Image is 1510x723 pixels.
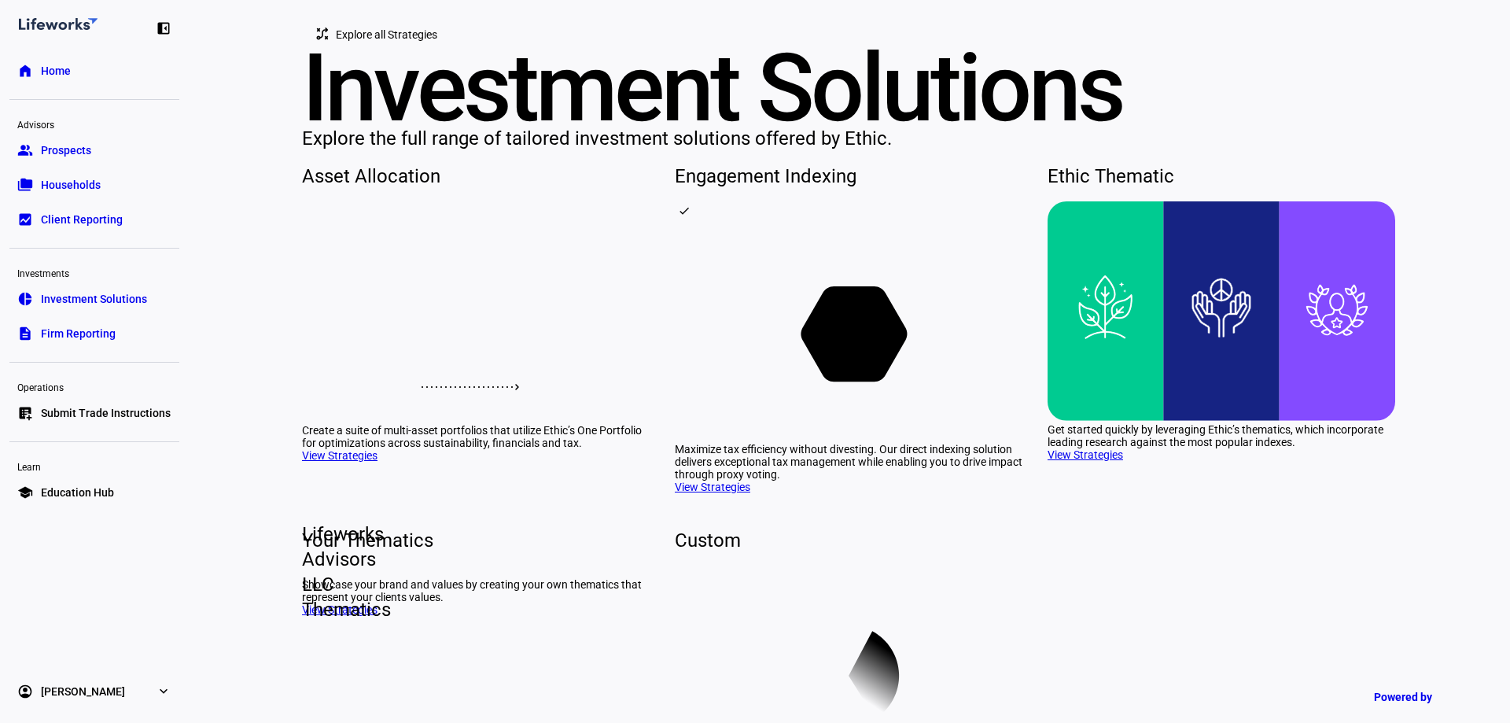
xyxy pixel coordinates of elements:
[675,481,750,493] a: View Strategies
[17,142,33,158] eth-mat-symbol: group
[17,405,33,421] eth-mat-symbol: list_alt_add
[675,528,1022,553] div: Custom
[41,684,125,699] span: [PERSON_NAME]
[41,177,101,193] span: Households
[9,135,179,166] a: groupProspects
[17,485,33,500] eth-mat-symbol: school
[156,20,171,36] eth-mat-symbol: left_panel_close
[17,326,33,341] eth-mat-symbol: description
[675,164,1022,189] div: Engagement Indexing
[1366,682,1486,711] a: Powered by
[17,212,33,227] eth-mat-symbol: bid_landscape
[302,126,1397,151] div: Explore the full range of tailored investment solutions offered by Ethic.
[302,424,650,449] div: Create a suite of multi-asset portfolios that utilize Ethic’s One Portfolio for optimizations acr...
[9,113,179,135] div: Advisors
[9,318,179,349] a: descriptionFirm Reporting
[9,204,179,235] a: bid_landscapeClient Reporting
[9,375,179,397] div: Operations
[41,212,123,227] span: Client Reporting
[1048,423,1395,448] div: Get started quickly by leveraging Ethic’s thematics, which incorporate leading research against t...
[302,19,456,50] button: Explore all Strategies
[41,326,116,341] span: Firm Reporting
[302,528,650,553] div: Your Thematics
[9,283,179,315] a: pie_chartInvestment Solutions
[41,291,147,307] span: Investment Solutions
[17,291,33,307] eth-mat-symbol: pie_chart
[156,684,171,699] eth-mat-symbol: expand_more
[675,443,1022,481] div: Maximize tax efficiency without divesting. Our direct indexing solution delivers exceptional tax ...
[17,63,33,79] eth-mat-symbol: home
[41,485,114,500] span: Education Hub
[41,405,171,421] span: Submit Trade Instructions
[302,50,1397,126] div: Investment Solutions
[17,177,33,193] eth-mat-symbol: folder_copy
[315,26,330,42] mat-icon: tactic
[17,684,33,699] eth-mat-symbol: account_circle
[302,164,650,189] div: Asset Allocation
[9,169,179,201] a: folder_copyHouseholds
[302,578,650,603] div: Showcase your brand and values by creating your own thematics that represent your clients values.
[41,63,71,79] span: Home
[289,522,315,622] span: Lifeworks Advisors LLC Thematics
[302,449,377,462] a: View Strategies
[9,261,179,283] div: Investments
[41,142,91,158] span: Prospects
[1048,164,1395,189] div: Ethic Thematic
[9,55,179,87] a: homeHome
[9,455,179,477] div: Learn
[678,205,691,217] mat-icon: check
[336,19,437,50] span: Explore all Strategies
[1048,448,1123,461] a: View Strategies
